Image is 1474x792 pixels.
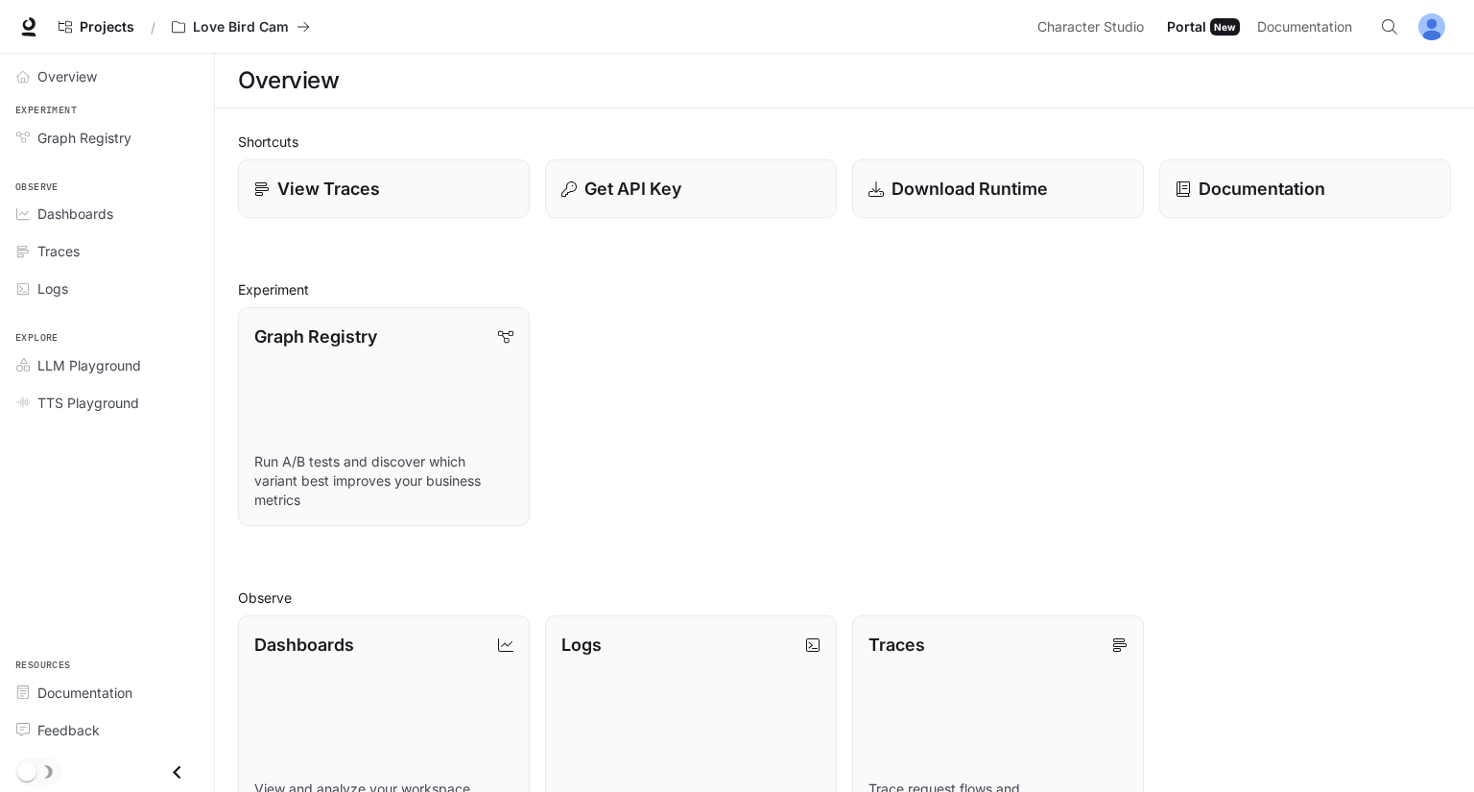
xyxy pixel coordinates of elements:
[868,632,925,658] p: Traces
[254,324,377,349] p: Graph Registry
[37,66,97,86] span: Overview
[1159,159,1451,218] a: Documentation
[254,632,354,658] p: Dashboards
[193,19,289,36] p: Love Bird Cam
[8,234,206,268] a: Traces
[238,61,339,100] h1: Overview
[545,159,837,218] button: Get API Key
[50,8,143,46] a: Go to projects
[37,393,139,413] span: TTS Playground
[238,132,1451,152] h2: Shortcuts
[1210,18,1240,36] div: New
[238,588,1451,608] h2: Observe
[8,386,206,420] a: TTS Playground
[1037,15,1144,39] span: Character Studio
[8,272,206,305] a: Logs
[584,176,681,202] p: Get API Key
[1413,8,1451,46] button: User avatar
[143,17,163,37] div: /
[1199,176,1325,202] p: Documentation
[8,197,206,230] a: Dashboards
[8,121,206,155] a: Graph Registry
[37,241,80,261] span: Traces
[277,176,380,202] p: View Traces
[238,279,1451,300] h2: Experiment
[155,753,199,792] button: Close drawer
[852,159,1144,218] a: Download Runtime
[1167,15,1206,39] span: Portal
[1249,8,1367,46] a: Documentation
[238,159,530,218] a: View Traces
[254,452,513,510] p: Run A/B tests and discover which variant best improves your business metrics
[1418,13,1445,40] img: User avatar
[561,632,602,658] p: Logs
[37,720,100,740] span: Feedback
[37,278,68,299] span: Logs
[1030,8,1157,46] a: Character Studio
[1370,8,1409,46] button: Open Command Menu
[8,676,206,709] a: Documentation
[8,348,206,382] a: LLM Playground
[80,19,134,36] span: Projects
[1159,8,1248,46] a: PortalNew
[163,8,319,46] button: All workspaces
[238,307,530,526] a: Graph RegistryRun A/B tests and discover which variant best improves your business metrics
[37,355,141,375] span: LLM Playground
[37,128,131,148] span: Graph Registry
[1257,15,1352,39] span: Documentation
[17,760,36,781] span: Dark mode toggle
[892,176,1048,202] p: Download Runtime
[37,204,113,224] span: Dashboards
[8,60,206,93] a: Overview
[37,683,132,703] span: Documentation
[8,713,206,747] a: Feedback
